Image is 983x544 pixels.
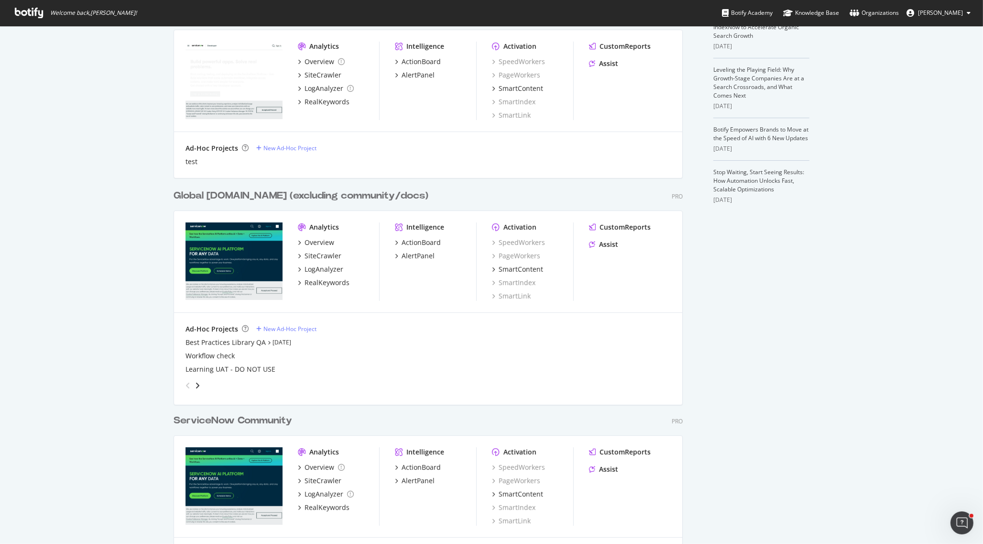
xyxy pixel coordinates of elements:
[722,8,773,18] div: Botify Academy
[406,222,444,232] div: Intelligence
[402,57,441,67] div: ActionBoard
[503,447,536,457] div: Activation
[402,463,441,472] div: ActionBoard
[499,84,543,93] div: SmartContent
[50,9,137,17] span: Welcome back, [PERSON_NAME] !
[600,447,651,457] div: CustomReports
[186,351,235,361] a: Workflow check
[713,66,804,100] a: Leveling the Playing Field: Why Growth-Stage Companies Are at a Search Crossroads, and What Comes...
[263,325,317,333] div: New Ad-Hoc Project
[305,463,334,472] div: Overview
[182,378,194,393] div: angle-left
[305,265,343,274] div: LogAnalyzer
[186,42,283,119] img: developer.servicenow.com
[256,325,317,333] a: New Ad-Hoc Project
[589,447,651,457] a: CustomReports
[492,463,545,472] a: SpeedWorkers
[589,222,651,232] a: CustomReports
[298,476,341,486] a: SiteCrawler
[589,59,618,68] a: Assist
[305,489,343,499] div: LogAnalyzer
[492,476,540,486] a: PageWorkers
[174,414,296,428] a: ServiceNow Community
[492,70,540,80] a: PageWorkers
[395,463,441,472] a: ActionBoard
[499,489,543,499] div: SmartContent
[174,414,292,428] div: ServiceNow Community
[492,265,543,274] a: SmartContent
[713,144,809,153] div: [DATE]
[186,338,266,347] a: Best Practices Library QA
[309,222,339,232] div: Analytics
[492,57,545,67] a: SpeedWorkers
[492,111,531,120] a: SmartLink
[600,222,651,232] div: CustomReports
[395,70,435,80] a: AlertPanel
[492,516,531,526] a: SmartLink
[713,168,804,193] a: Stop Waiting, Start Seeing Results: How Automation Unlocks Fast, Scalable Optimizations
[309,447,339,457] div: Analytics
[492,278,535,288] a: SmartIndex
[298,97,350,107] a: RealKeywords
[298,238,334,247] a: Overview
[713,14,805,40] a: Why Mid-Sized Brands Should Use IndexNow to Accelerate Organic Search Growth
[672,192,683,200] div: Pro
[899,5,978,21] button: [PERSON_NAME]
[600,42,651,51] div: CustomReports
[273,338,291,346] a: [DATE]
[194,381,201,390] div: angle-right
[305,251,341,261] div: SiteCrawler
[492,291,531,301] a: SmartLink
[305,476,341,486] div: SiteCrawler
[305,278,350,288] div: RealKeywords
[713,125,808,142] a: Botify Empowers Brands to Move at the Speed of AI with 6 New Updates
[918,9,963,17] span: Tim Manalo
[174,189,428,203] div: Global [DOMAIN_NAME] (excluding community/docs)
[298,489,354,499] a: LogAnalyzer
[305,84,343,93] div: LogAnalyzer
[492,97,535,107] a: SmartIndex
[298,265,343,274] a: LogAnalyzer
[298,84,354,93] a: LogAnalyzer
[395,251,435,261] a: AlertPanel
[395,57,441,67] a: ActionBoard
[186,365,275,374] a: Learning UAT - DO NOT USE
[298,463,345,472] a: Overview
[589,240,618,249] a: Assist
[492,238,545,247] div: SpeedWorkers
[402,251,435,261] div: AlertPanel
[395,476,435,486] a: AlertPanel
[305,238,334,247] div: Overview
[492,251,540,261] a: PageWorkers
[174,189,432,203] a: Global [DOMAIN_NAME] (excluding community/docs)
[395,238,441,247] a: ActionBoard
[402,70,435,80] div: AlertPanel
[406,42,444,51] div: Intelligence
[503,42,536,51] div: Activation
[402,476,435,486] div: AlertPanel
[305,97,350,107] div: RealKeywords
[186,157,197,167] a: test
[589,42,651,51] a: CustomReports
[589,465,618,474] a: Assist
[492,489,543,499] a: SmartContent
[492,503,535,512] a: SmartIndex
[599,59,618,68] div: Assist
[713,42,809,51] div: [DATE]
[783,8,839,18] div: Knowledge Base
[492,84,543,93] a: SmartContent
[599,240,618,249] div: Assist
